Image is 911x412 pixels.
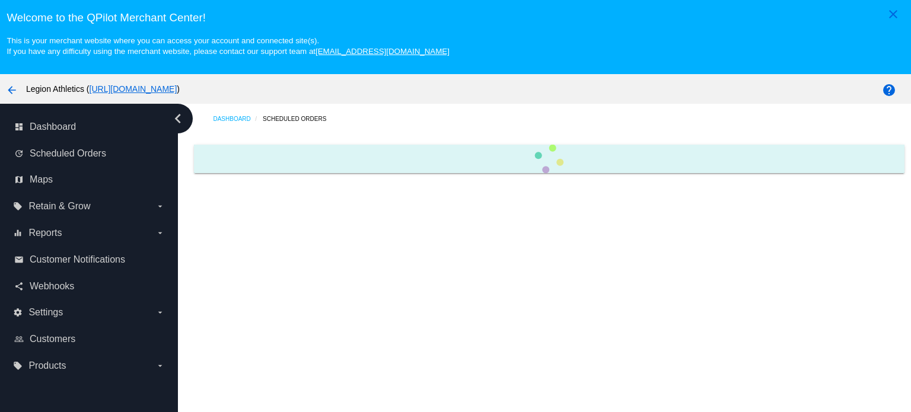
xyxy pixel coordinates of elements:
[90,84,177,94] a: [URL][DOMAIN_NAME]
[30,148,106,159] span: Scheduled Orders
[30,254,125,265] span: Customer Notifications
[14,144,165,163] a: update Scheduled Orders
[155,308,165,317] i: arrow_drop_down
[5,83,19,97] mat-icon: arrow_back
[13,361,23,371] i: local_offer
[168,109,187,128] i: chevron_left
[14,250,165,269] a: email Customer Notifications
[882,83,896,97] mat-icon: help
[28,201,90,212] span: Retain & Grow
[14,175,24,184] i: map
[316,47,450,56] a: [EMAIL_ADDRESS][DOMAIN_NAME]
[13,308,23,317] i: settings
[14,334,24,344] i: people_outline
[155,228,165,238] i: arrow_drop_down
[30,281,74,292] span: Webhooks
[14,117,165,136] a: dashboard Dashboard
[30,174,53,185] span: Maps
[14,277,165,296] a: share Webhooks
[14,330,165,349] a: people_outline Customers
[155,202,165,211] i: arrow_drop_down
[30,334,75,344] span: Customers
[28,360,66,371] span: Products
[14,255,24,264] i: email
[14,170,165,189] a: map Maps
[7,11,904,24] h3: Welcome to the QPilot Merchant Center!
[26,84,180,94] span: Legion Athletics ( )
[14,122,24,132] i: dashboard
[7,36,449,56] small: This is your merchant website where you can access your account and connected site(s). If you hav...
[886,7,900,21] mat-icon: close
[28,307,63,318] span: Settings
[13,228,23,238] i: equalizer
[28,228,62,238] span: Reports
[14,149,24,158] i: update
[14,282,24,291] i: share
[263,110,337,128] a: Scheduled Orders
[155,361,165,371] i: arrow_drop_down
[13,202,23,211] i: local_offer
[213,110,263,128] a: Dashboard
[30,122,76,132] span: Dashboard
